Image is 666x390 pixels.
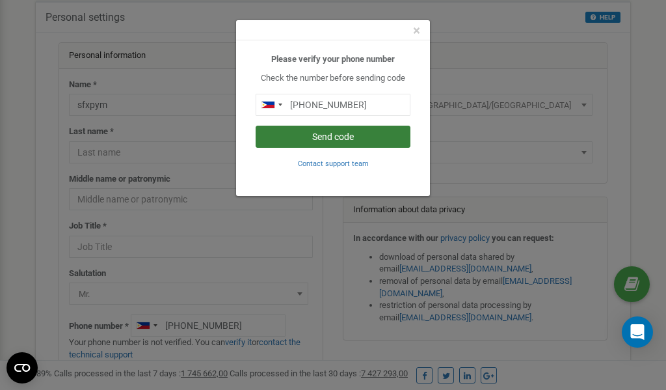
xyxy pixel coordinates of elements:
button: Close [413,24,420,38]
button: Open CMP widget [7,352,38,383]
p: Check the number before sending code [256,72,410,85]
small: Contact support team [298,160,369,168]
div: Telephone country code [256,94,286,115]
input: 0905 123 4567 [256,94,410,116]
span: × [413,23,420,38]
button: Send code [256,126,410,148]
a: Contact support team [298,158,369,168]
div: Open Intercom Messenger [622,316,653,348]
b: Please verify your phone number [271,54,395,64]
